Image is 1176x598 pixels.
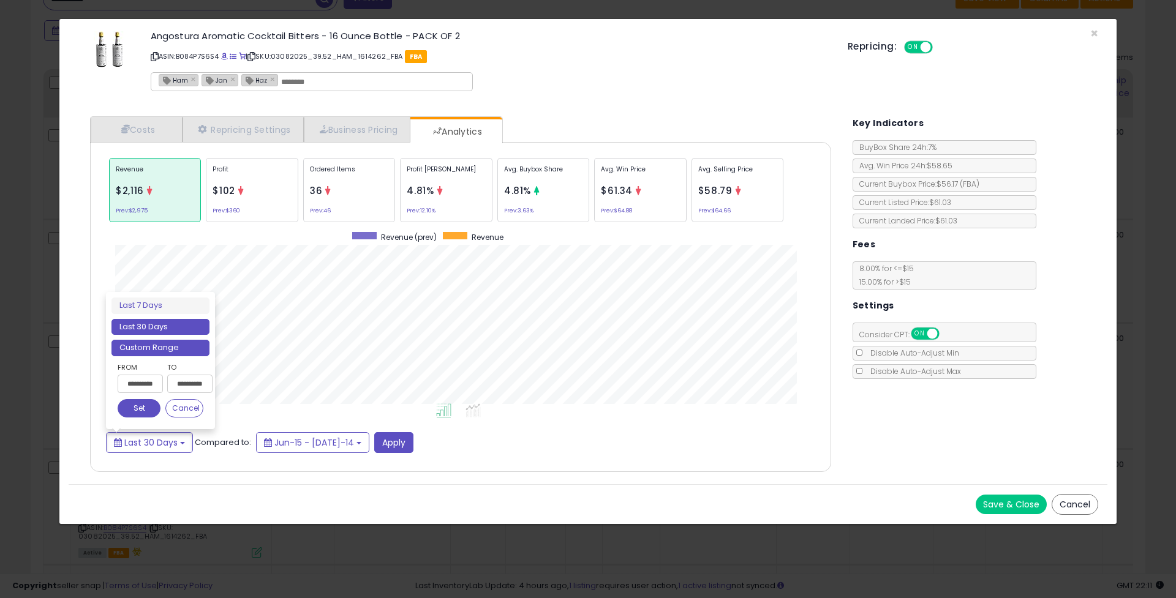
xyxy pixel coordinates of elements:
li: Last 7 Days [111,297,209,314]
p: Avg. Selling Price [698,165,777,183]
li: Last 30 Days [111,319,209,335]
h5: Key Indicators [853,116,924,131]
a: Business Pricing [304,117,411,142]
button: Set [118,399,160,417]
a: × [191,73,198,84]
span: Revenue (prev) [381,232,437,242]
small: Prev: $360 [213,209,240,212]
p: Avg. Win Price [601,165,679,183]
small: Prev: $64.66 [698,209,731,212]
span: 4.81% [504,184,531,197]
a: Repricing Settings [183,117,304,142]
small: Prev: 46 [310,209,331,212]
span: $102 [213,184,235,197]
p: Profit [PERSON_NAME] [407,165,485,183]
span: Jan [202,75,227,85]
span: ( FBA ) [960,179,979,189]
label: From [118,361,160,373]
span: Disable Auto-Adjust Max [864,366,961,376]
h5: Repricing: [848,42,897,51]
span: ON [905,42,921,53]
a: BuyBox page [221,51,228,61]
span: 36 [310,184,322,197]
span: ON [912,329,927,339]
span: BuyBox Share 24h: 7% [853,142,937,152]
a: × [230,73,238,84]
span: × [1090,24,1098,42]
button: Apply [374,432,413,453]
a: Analytics [410,119,501,144]
h5: Fees [853,237,876,252]
li: Custom Range [111,340,209,356]
span: OFF [931,42,951,53]
small: Prev: 12.10% [407,209,435,212]
h3: Angostura Aromatic Cocktail Bitters - 16 Ounce Bottle - PACK OF 2 [151,31,830,40]
span: Last 30 Days [124,436,178,449]
span: 4.81% [407,184,434,197]
span: Consider CPT: [853,329,956,340]
a: Costs [91,117,183,142]
p: Avg. Buybox Share [504,165,582,183]
p: ASIN: B084P7S6S4 | SKU: 03082025_39.52_HAM_1614262_FBA [151,47,830,66]
p: Ordered Items [310,165,388,183]
span: $58.79 [698,184,733,197]
span: 8.00 % for <= $15 [853,263,914,287]
span: Compared to: [195,436,251,447]
p: Profit [213,165,291,183]
span: Avg. Win Price 24h: $58.65 [853,160,952,171]
small: Prev: 3.63% [504,209,533,212]
span: $56.17 [937,179,979,189]
span: Current Listed Price: $61.03 [853,197,951,207]
h5: Settings [853,298,894,313]
span: Jun-15 - [DATE]-14 [274,436,354,449]
span: Haz [242,75,267,85]
span: Disable Auto-Adjust Min [864,348,959,358]
small: Prev: $2,975 [116,209,148,212]
img: 41gxoXNSoyL._SL60_.jpg [94,31,126,68]
span: OFF [937,329,957,339]
a: All offer listings [230,51,236,61]
span: 15.00 % for > $15 [853,277,911,287]
p: Revenue [116,165,194,183]
a: × [270,73,277,84]
span: Revenue [472,232,503,242]
label: To [167,361,203,373]
span: FBA [405,50,428,63]
span: Current Landed Price: $61.03 [853,215,957,226]
small: Prev: $64.88 [601,209,632,212]
span: $2,116 [116,184,144,197]
button: Cancel [1052,494,1098,515]
span: Current Buybox Price: [853,179,979,189]
span: $61.34 [601,184,633,197]
span: Ham [159,75,188,85]
button: Cancel [165,399,203,417]
a: Your listing only [239,51,246,61]
button: Save & Close [976,495,1047,514]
